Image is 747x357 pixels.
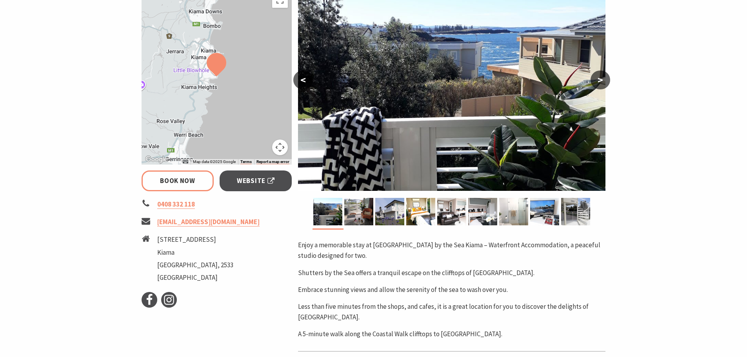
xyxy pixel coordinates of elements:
p: Embrace stunning views and allow the serenity of the sea to wash over you. [298,285,605,295]
button: > [591,71,610,89]
img: Cane chair and coffee table and balcony [344,198,373,225]
img: Google [144,154,169,165]
a: Book Now [142,170,214,191]
li: Kiama [157,247,233,258]
img: Spiral stairs entry to Shutters by the Sea [561,198,590,225]
button: < [293,71,313,89]
li: [GEOGRAPHIC_DATA] [157,272,233,283]
a: Website [220,170,292,191]
p: Less than five minutes from the shops, and cafes, it is a great location for you to discover the ... [298,301,605,323]
li: [STREET_ADDRESS] [157,234,233,245]
a: 0408 332 118 [157,200,195,209]
p: A 5-minute walk along the Coastal Walk clifftops to [GEOGRAPHIC_DATA]. [298,329,605,339]
img: Sparkling sea views from the deck to the light house at Shutters by the Sea [313,198,342,225]
span: Website [237,176,274,186]
span: Map data ©2025 Google [193,159,236,164]
a: [EMAIL_ADDRESS][DOMAIN_NAME] [157,217,260,227]
img: Ensuite with walk in shower [499,198,528,225]
img: Large flat screen TV with Foxtel at Shutters by the Sea Luxury Waterfront Accommodation [530,198,559,225]
a: Terms [240,159,252,164]
a: Report a map error [256,159,289,164]
li: [GEOGRAPHIC_DATA], 2533 [157,260,233,270]
img: Kitchenette and dining area at Shutters by the Sea in Kiama [468,198,497,225]
img: Shutters by the Sea room [437,198,466,225]
button: Keyboard shortcuts [183,159,188,165]
p: Enjoy a memorable stay at [GEOGRAPHIC_DATA] by the Sea Kiama – Waterfront Accommodation, a peacef... [298,240,605,261]
img: Queen bed and leather sofa [406,198,435,225]
img: waterfront bed and breakfast accommodation ocean views sea views [375,198,404,225]
p: Shutters by the Sea offers a tranquil escape on the clifftops of [GEOGRAPHIC_DATA]. [298,268,605,278]
a: Open this area in Google Maps (opens a new window) [144,154,169,165]
button: Map camera controls [272,140,288,155]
